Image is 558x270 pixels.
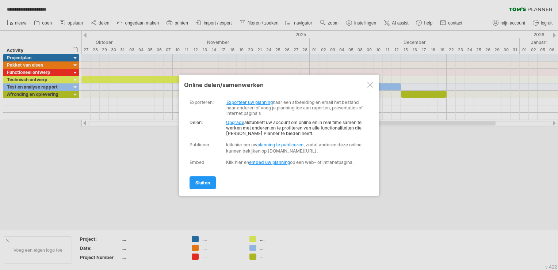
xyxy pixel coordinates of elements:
div: Klik hier en op een web- of intranetpagina. [226,160,365,165]
a: Upgrade [226,120,244,125]
a: sluiten [190,176,216,189]
span: sluiten [195,180,210,185]
a: Exporteer uw planning [226,100,273,105]
div: alstublieft uw account om online en in real time samen te werken met anderen en te profiteren van... [190,116,365,136]
div: online delen/samenwerken [184,81,374,89]
strong: Delen: [190,120,203,125]
a: planning te publiceren [257,142,303,147]
div: exporteren: [190,100,214,105]
a: embed uw planning [249,160,290,165]
div: naar een afbeelding en email het bestand naar anderen of voeg je planning toe aan raporten, prese... [190,94,365,116]
div: Embed [190,160,205,165]
div: Publiceer [190,142,210,147]
div: klik hier om uw , zodat anderen deze online kunnen bekijken op [DOMAIN_NAME][URL]. [226,142,365,154]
